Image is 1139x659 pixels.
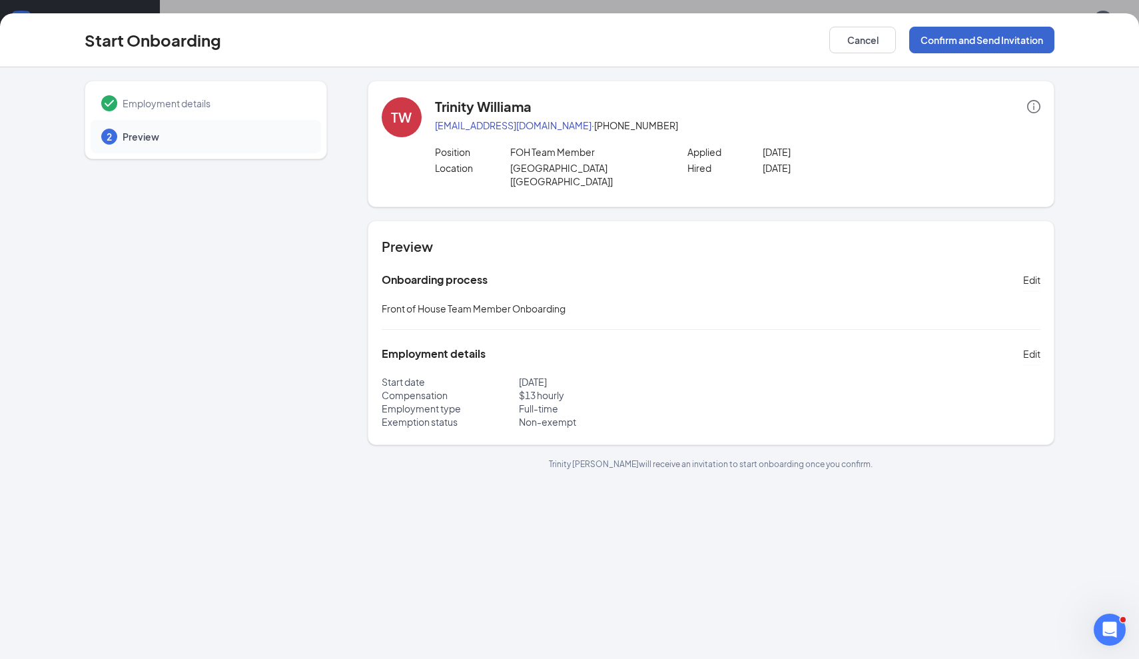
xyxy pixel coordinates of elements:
div: TW [391,108,412,127]
button: Confirm and Send Invitation [909,27,1054,53]
p: [DATE] [763,145,914,159]
p: Trinity [PERSON_NAME] will receive an invitation to start onboarding once you confirm. [368,458,1054,470]
button: Cancel [829,27,896,53]
h4: Trinity Williama [435,97,532,116]
p: FOH Team Member [510,145,661,159]
h5: Onboarding process [382,273,488,287]
h4: Preview [382,237,1040,256]
iframe: Intercom live chat [1094,614,1126,646]
p: [DATE] [763,161,914,175]
span: Edit [1023,273,1040,287]
span: Edit [1023,347,1040,360]
span: Front of House Team Member Onboarding [382,303,566,315]
span: Employment details [123,97,308,110]
span: 2 [107,130,112,143]
p: $ 13 hourly [519,388,711,402]
p: Location [435,161,511,175]
p: Start date [382,375,519,388]
span: info-circle [1027,100,1040,113]
p: Hired [687,161,763,175]
h3: Start Onboarding [85,29,221,51]
p: [DATE] [519,375,711,388]
p: Applied [687,145,763,159]
button: Edit [1023,269,1040,291]
p: Compensation [382,388,519,402]
p: Full-time [519,402,711,415]
svg: Checkmark [101,95,117,111]
p: Position [435,145,511,159]
p: Employment type [382,402,519,415]
p: Exemption status [382,415,519,428]
h5: Employment details [382,346,486,361]
p: · [PHONE_NUMBER] [435,119,1040,132]
span: Preview [123,130,308,143]
button: Edit [1023,343,1040,364]
p: Non-exempt [519,415,711,428]
p: [GEOGRAPHIC_DATA] [[GEOGRAPHIC_DATA]] [510,161,661,188]
a: [EMAIL_ADDRESS][DOMAIN_NAME] [435,119,591,131]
